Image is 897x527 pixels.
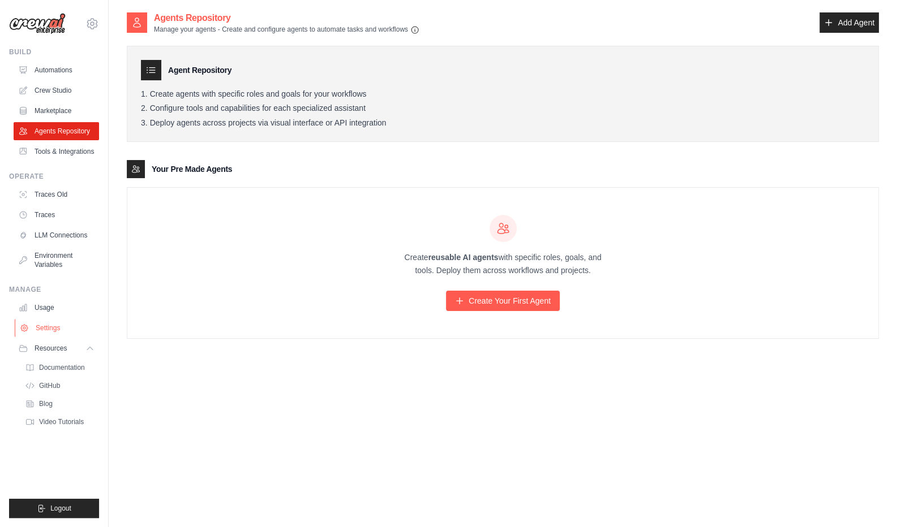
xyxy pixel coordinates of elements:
a: Automations [14,61,99,79]
a: Crew Studio [14,81,99,100]
a: Documentation [20,360,99,375]
p: Create with specific roles, goals, and tools. Deploy them across workflows and projects. [394,251,612,277]
a: Tools & Integrations [14,142,99,161]
a: Environment Variables [14,247,99,274]
h3: Agent Repository [168,64,231,76]
a: LLM Connections [14,226,99,244]
a: Usage [14,299,99,317]
h3: Your Pre Made Agents [152,163,232,175]
div: Manage [9,285,99,294]
li: Create agents with specific roles and goals for your workflows [141,89,865,100]
span: Logout [50,504,71,513]
a: Traces Old [14,185,99,204]
a: Marketplace [14,102,99,120]
li: Configure tools and capabilities for each specialized assistant [141,103,865,114]
a: Blog [20,396,99,412]
a: Traces [14,206,99,224]
li: Deploy agents across projects via visual interface or API integration [141,118,865,128]
button: Resources [14,339,99,357]
span: GitHub [39,381,60,390]
div: Build [9,47,99,57]
h2: Agents Repository [154,11,419,25]
a: Add Agent [819,12,879,33]
a: Agents Repository [14,122,99,140]
span: Blog [39,399,53,408]
a: Settings [15,319,100,337]
strong: reusable AI agents [428,253,498,262]
span: Resources [35,344,67,353]
img: Logo [9,13,66,34]
span: Video Tutorials [39,417,84,426]
span: Documentation [39,363,85,372]
a: GitHub [20,378,99,394]
div: Operate [9,172,99,181]
a: Create Your First Agent [446,291,560,311]
p: Manage your agents - Create and configure agents to automate tasks and workflows [154,25,419,34]
button: Logout [9,499,99,518]
a: Video Tutorials [20,414,99,430]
